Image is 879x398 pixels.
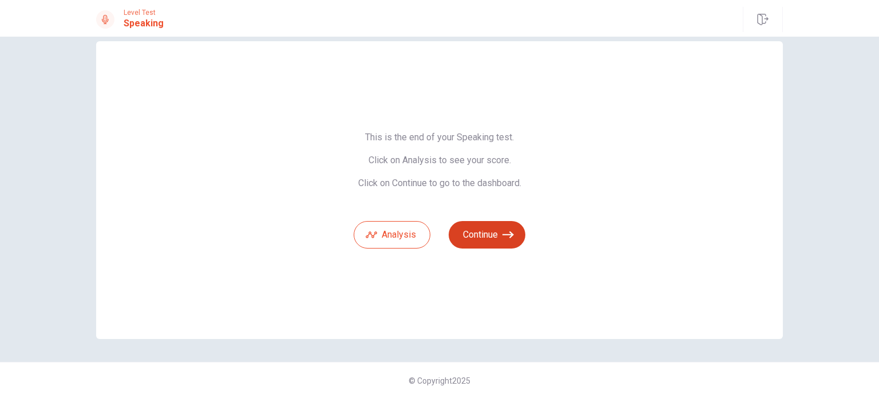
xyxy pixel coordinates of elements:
[354,132,525,189] span: This is the end of your Speaking test. Click on Analysis to see your score. Click on Continue to ...
[409,376,470,385] span: © Copyright 2025
[449,221,525,249] button: Continue
[354,221,430,249] button: Analysis
[124,9,164,17] span: Level Test
[124,17,164,30] h1: Speaking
